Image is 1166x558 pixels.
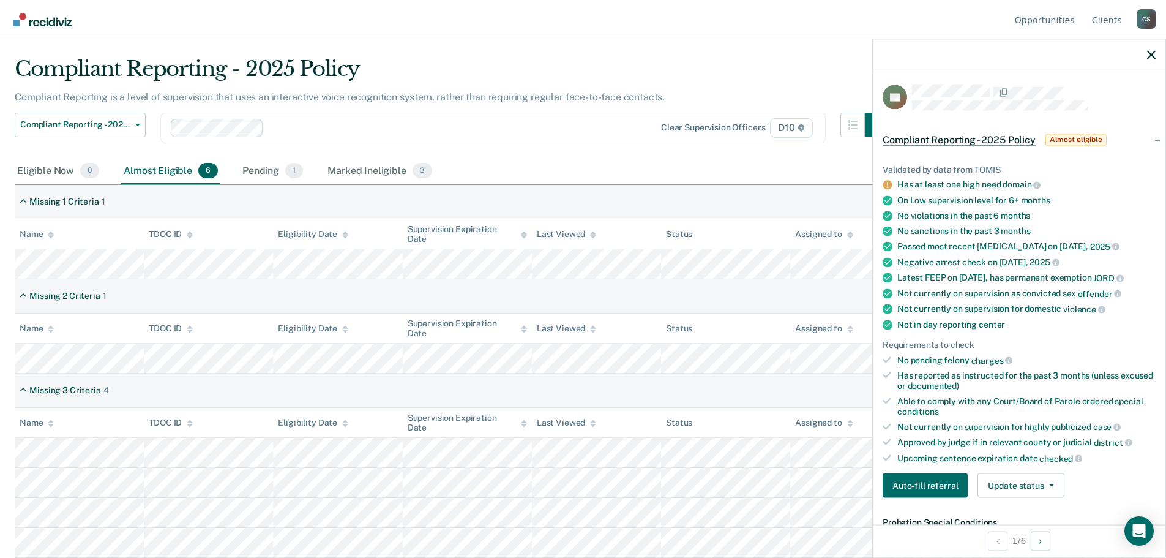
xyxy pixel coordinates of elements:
div: Latest FEEP on [DATE], has permanent exemption [897,273,1156,284]
span: checked [1039,453,1082,463]
div: Name [20,418,54,428]
div: Eligibility Date [278,229,348,239]
div: Pending [240,158,305,185]
div: Compliant Reporting - 2025 PolicyAlmost eligible [873,120,1165,159]
span: charges [971,355,1013,365]
span: center [979,319,1005,329]
button: Previous Opportunity [988,531,1007,551]
div: Missing 1 Criteria [29,197,99,207]
div: Assigned to [795,323,853,334]
div: Assigned to [795,418,853,428]
div: Missing 3 Criteria [29,385,100,396]
span: months [1001,225,1030,235]
span: 3 [413,163,432,179]
div: Not currently on supervision for highly publicized [897,421,1156,432]
div: Eligible Now [15,158,102,185]
div: Marked Ineligible [325,158,435,185]
div: Almost Eligible [121,158,220,185]
a: Navigate to form link [883,473,973,498]
img: Recidiviz [13,13,72,26]
div: Compliant Reporting - 2025 Policy [15,56,889,91]
div: Eligibility Date [278,418,348,428]
div: 4 [103,385,109,396]
div: On Low supervision level for 6+ [897,195,1156,205]
button: Auto-fill referral [883,473,968,498]
div: Status [666,229,692,239]
div: Validated by data from TOMIS [883,164,1156,175]
span: months [1001,210,1030,220]
span: Compliant Reporting - 2025 Policy [883,134,1036,146]
div: Eligibility Date [278,323,348,334]
div: Clear supervision officers [661,123,765,133]
span: violence [1063,304,1105,314]
p: Compliant Reporting is a level of supervision that uses an interactive voice recognition system, ... [15,91,665,103]
div: Name [20,323,54,334]
div: Approved by judge if in relevant county or judicial [897,437,1156,448]
span: JORD [1093,273,1123,282]
div: Passed most recent [MEDICAL_DATA] on [DATE], [897,241,1156,252]
div: TDOC ID [149,323,193,334]
span: district [1094,437,1132,447]
div: Status [666,418,692,428]
div: Upcoming sentence expiration date [897,453,1156,464]
div: Assigned to [795,229,853,239]
div: Has reported as instructed for the past 3 months (unless excused or [897,371,1156,391]
div: Able to comply with any Court/Board of Parole ordered special [897,396,1156,417]
span: 1 [285,163,303,179]
span: conditions [897,406,939,416]
div: Status [666,323,692,334]
span: Compliant Reporting - 2025 Policy [20,119,130,130]
div: 1 / 6 [873,524,1165,557]
button: Update status [977,473,1064,498]
div: 1 [103,291,107,301]
div: No pending felony [897,355,1156,366]
div: Missing 2 Criteria [29,291,100,301]
div: Open Intercom Messenger [1124,516,1154,546]
div: Supervision Expiration Date [408,319,527,339]
div: TDOC ID [149,229,193,239]
span: 2025 [1030,257,1059,267]
div: TDOC ID [149,418,193,428]
span: 0 [80,163,99,179]
span: documented) [908,381,959,391]
div: No sanctions in the past 3 [897,225,1156,236]
button: Next Opportunity [1031,531,1050,551]
div: Last Viewed [537,323,596,334]
div: C S [1137,9,1156,29]
div: Supervision Expiration Date [408,224,527,245]
div: Negative arrest check on [DATE], [897,257,1156,268]
div: Has at least one high need domain [897,179,1156,190]
div: Requirements to check [883,339,1156,350]
div: Last Viewed [537,229,596,239]
dt: Probation Special Conditions [883,518,1156,528]
span: months [1021,195,1050,205]
div: No violations in the past 6 [897,210,1156,221]
div: Not in day reporting [897,319,1156,330]
div: Not currently on supervision as convicted sex [897,288,1156,299]
span: 6 [198,163,218,179]
div: Name [20,229,54,239]
span: 2025 [1090,241,1119,251]
button: Profile dropdown button [1137,9,1156,29]
div: 1 [102,197,105,207]
span: case [1093,422,1121,432]
div: Last Viewed [537,418,596,428]
div: Supervision Expiration Date [408,413,527,434]
div: Not currently on supervision for domestic [897,304,1156,315]
span: D10 [770,118,812,138]
span: Almost eligible [1045,134,1107,146]
span: offender [1078,288,1122,298]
